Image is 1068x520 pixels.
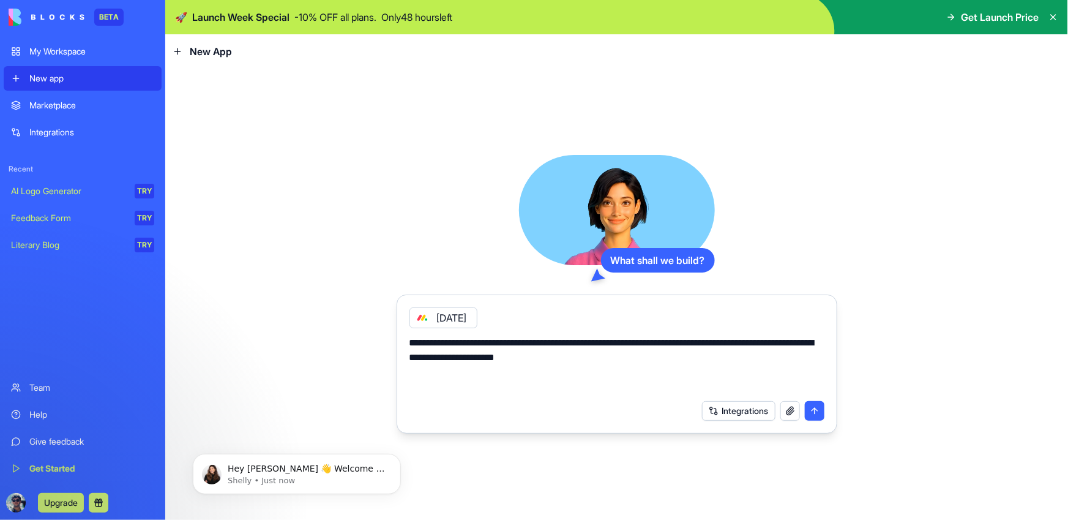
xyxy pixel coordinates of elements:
[4,456,162,481] a: Get Started
[4,39,162,64] a: My Workspace
[135,211,154,225] div: TRY
[29,126,154,138] div: Integrations
[11,239,126,251] div: Literary Blog
[135,184,154,198] div: TRY
[4,429,162,454] a: Give feedback
[29,382,154,394] div: Team
[175,10,187,24] span: 🚀
[4,179,162,203] a: AI Logo GeneratorTRY
[190,44,232,59] span: New App
[4,164,162,174] span: Recent
[29,45,154,58] div: My Workspace
[9,9,84,26] img: logo
[9,9,124,26] a: BETA
[4,375,162,400] a: Team
[409,307,477,328] div: [DATE]
[29,462,154,475] div: Get Started
[29,99,154,111] div: Marketplace
[4,120,162,145] a: Integrations
[29,72,154,85] div: New app
[4,206,162,230] a: Feedback FormTRY
[135,238,154,252] div: TRY
[4,93,162,118] a: Marketplace
[4,233,162,257] a: Literary BlogTRY
[38,493,84,513] button: Upgrade
[702,401,775,421] button: Integrations
[38,496,84,508] a: Upgrade
[11,212,126,224] div: Feedback Form
[961,10,1039,24] span: Get Launch Price
[29,435,154,448] div: Give feedback
[4,66,162,91] a: New app
[11,185,126,197] div: AI Logo Generator
[601,248,715,273] div: What shall we build?
[29,409,154,421] div: Help
[294,10,376,24] p: - 10 % OFF all plans.
[4,402,162,427] a: Help
[174,428,419,514] iframe: Intercom notifications message
[381,10,452,24] p: Only 48 hours left
[6,493,26,513] img: ACg8ocJ9ScunR2buzLoHVNsoZr0yTo_j0bcFwqisiJXf5zS2tRPKvt0g=s96-c
[192,10,289,24] span: Launch Week Special
[94,9,124,26] div: BETA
